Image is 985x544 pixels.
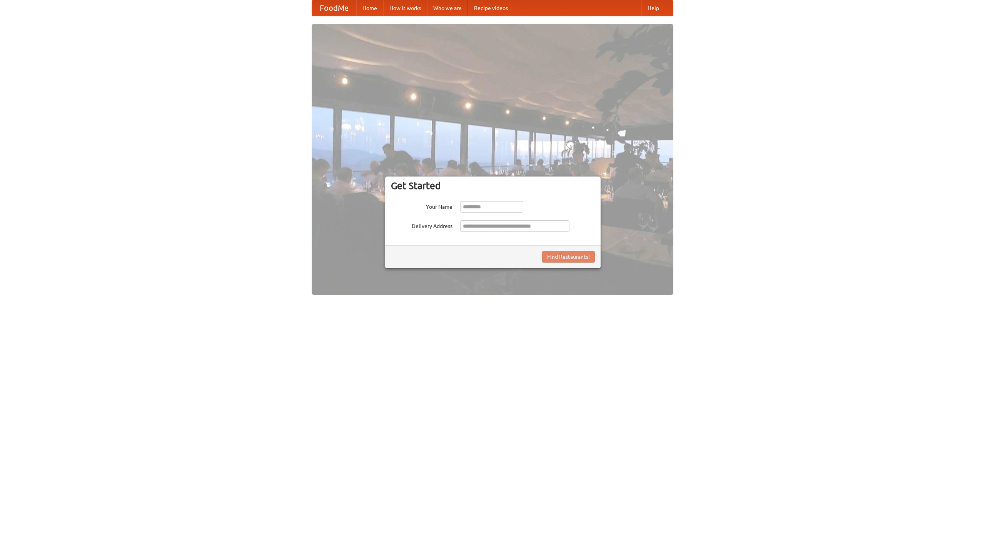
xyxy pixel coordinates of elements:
a: Who we are [427,0,468,16]
h3: Get Started [391,180,595,191]
label: Delivery Address [391,220,452,230]
button: Find Restaurants! [542,251,595,263]
a: How it works [383,0,427,16]
a: FoodMe [312,0,356,16]
a: Home [356,0,383,16]
a: Help [641,0,665,16]
a: Recipe videos [468,0,514,16]
label: Your Name [391,201,452,211]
